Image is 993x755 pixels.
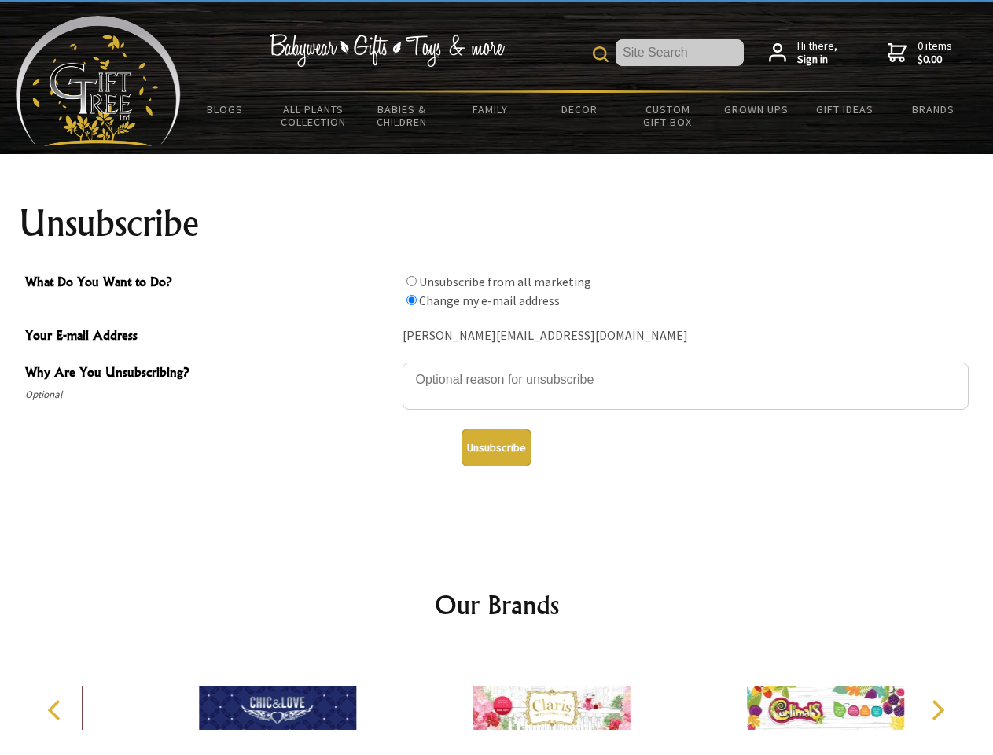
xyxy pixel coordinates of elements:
[39,693,74,727] button: Previous
[16,16,181,146] img: Babyware - Gifts - Toys and more...
[535,93,623,126] a: Decor
[25,385,395,404] span: Optional
[419,274,591,289] label: Unsubscribe from all marketing
[918,39,952,67] span: 0 items
[270,93,359,138] a: All Plants Collection
[31,586,962,624] h2: Our Brands
[462,429,531,466] button: Unsubscribe
[406,295,417,305] input: What Do You Want to Do?
[797,39,837,67] span: Hi there,
[920,693,954,727] button: Next
[419,293,560,308] label: Change my e-mail address
[181,93,270,126] a: BLOGS
[889,93,978,126] a: Brands
[403,363,969,410] textarea: Why Are You Unsubscribing?
[406,276,417,286] input: What Do You Want to Do?
[25,363,395,385] span: Why Are You Unsubscribing?
[269,34,505,67] img: Babywear - Gifts - Toys & more
[797,53,837,67] strong: Sign in
[712,93,800,126] a: Grown Ups
[918,53,952,67] strong: $0.00
[623,93,712,138] a: Custom Gift Box
[358,93,447,138] a: Babies & Children
[888,39,952,67] a: 0 items$0.00
[25,272,395,295] span: What Do You Want to Do?
[25,326,395,348] span: Your E-mail Address
[19,204,975,242] h1: Unsubscribe
[616,39,744,66] input: Site Search
[403,324,969,348] div: [PERSON_NAME][EMAIL_ADDRESS][DOMAIN_NAME]
[769,39,837,67] a: Hi there,Sign in
[800,93,889,126] a: Gift Ideas
[593,46,609,62] img: product search
[447,93,535,126] a: Family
